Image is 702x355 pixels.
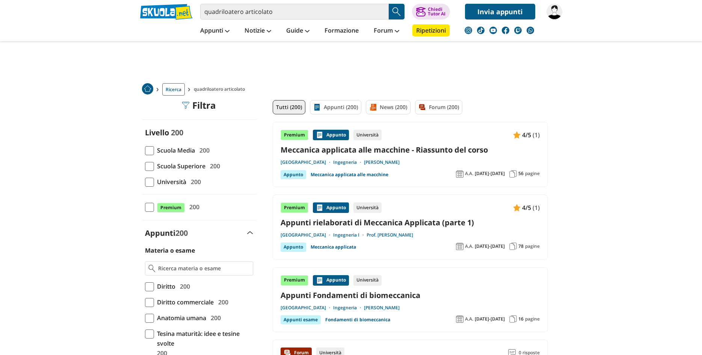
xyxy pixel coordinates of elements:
[142,83,153,94] img: Home
[145,127,169,138] label: Livello
[525,316,540,322] span: pagine
[182,102,189,109] img: Filtra filtri mobile
[182,100,216,111] div: Filtra
[522,203,531,213] span: 4/5
[313,275,349,286] div: Appunto
[418,103,426,111] img: Forum filtro contenuto
[316,204,323,211] img: Appunti contenuto
[477,27,485,34] img: tiktok
[284,24,311,38] a: Guide
[518,171,524,177] span: 56
[154,297,214,307] span: Diritto commerciale
[177,282,190,291] span: 200
[475,316,505,322] span: [DATE]-[DATE]
[465,171,473,177] span: A.A.
[142,83,153,96] a: Home
[171,127,183,138] span: 200
[281,145,540,155] a: Meccanica applicata alle macchine - Riassunto del corso
[412,24,450,36] a: Ripetizioni
[281,202,308,213] div: Premium
[198,24,231,38] a: Appunti
[475,171,505,177] span: [DATE]-[DATE]
[148,265,155,272] img: Ricerca materia o esame
[533,203,540,213] span: (1)
[188,177,201,187] span: 200
[313,202,349,213] div: Appunto
[281,130,308,140] div: Premium
[513,204,521,211] img: Appunti contenuto
[310,100,361,114] a: Appunti (200)
[273,100,305,114] a: Tutti (200)
[154,161,205,171] span: Scuola Superiore
[154,282,175,291] span: Diritto
[525,243,540,249] span: pagine
[533,130,540,140] span: (1)
[475,243,505,249] span: [DATE]-[DATE]
[372,24,401,38] a: Forum
[353,130,382,140] div: Università
[364,159,400,165] a: [PERSON_NAME]
[513,131,521,139] img: Appunti contenuto
[465,27,472,34] img: instagram
[367,232,413,238] a: Prof. [PERSON_NAME]
[208,313,221,323] span: 200
[311,170,388,179] a: Meccanica applicata alle macchine
[353,275,382,286] div: Università
[323,24,361,38] a: Formazione
[281,170,306,179] div: Appunto
[154,313,206,323] span: Anatomia umana
[547,4,562,19] img: mattiateb19
[311,243,356,252] a: Meccanica applicata
[281,217,540,228] a: Appunti rielaborati di Meccanica Applicata (parte 1)
[325,315,390,324] a: Fondamenti di biomeccanica
[369,103,377,111] img: News filtro contenuto
[281,290,540,300] a: Appunti Fondamenti di biomeccanica
[281,232,333,238] a: [GEOGRAPHIC_DATA]
[522,130,531,140] span: 4/5
[158,265,249,272] input: Ricerca materia o esame
[281,159,333,165] a: [GEOGRAPHIC_DATA]
[154,329,253,348] span: Tesina maturità: idee e tesine svolte
[194,83,248,96] span: quadriloatero articolato
[333,305,364,311] a: Ingegneria
[518,316,524,322] span: 16
[175,228,188,238] span: 200
[514,27,522,34] img: twitch
[196,145,210,155] span: 200
[489,27,497,34] img: youtube
[207,161,220,171] span: 200
[465,243,473,249] span: A.A.
[215,297,228,307] span: 200
[456,243,463,250] img: Anno accademico
[313,130,349,140] div: Appunto
[509,170,517,178] img: Pagine
[412,4,450,19] button: ChiediTutor AI
[465,316,473,322] span: A.A.
[316,277,323,284] img: Appunti contenuto
[428,7,445,16] div: Chiedi Tutor AI
[415,100,462,114] a: Forum (200)
[527,27,534,34] img: WhatsApp
[389,4,405,19] button: Search Button
[353,202,382,213] div: Università
[333,232,367,238] a: Ingegneria I
[366,100,411,114] a: News (200)
[145,228,188,238] label: Appunti
[502,27,509,34] img: facebook
[509,315,517,323] img: Pagine
[200,4,389,19] input: Cerca appunti, riassunti o versioni
[154,145,195,155] span: Scuola Media
[281,243,306,252] div: Appunto
[281,315,321,324] div: Appunti esame
[518,243,524,249] span: 78
[186,202,199,212] span: 200
[509,243,517,250] img: Pagine
[456,315,463,323] img: Anno accademico
[281,305,333,311] a: [GEOGRAPHIC_DATA]
[456,170,463,178] img: Anno accademico
[364,305,400,311] a: [PERSON_NAME]
[162,83,185,96] a: Ricerca
[316,131,323,139] img: Appunti contenuto
[247,231,253,234] img: Apri e chiudi sezione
